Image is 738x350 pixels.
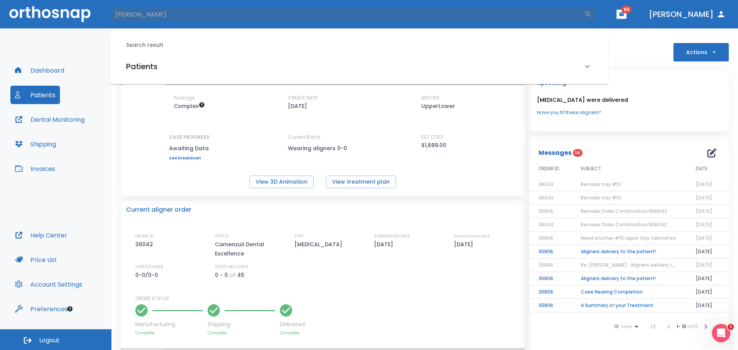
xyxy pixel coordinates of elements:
p: UPPER/LOWER [135,264,163,270]
span: Up to 50 Steps (100 aligners) [174,102,205,110]
td: [DATE] [686,245,729,259]
p: CREATE DATE [288,95,317,101]
p: ARCHES [421,95,440,101]
span: 10 [614,324,619,329]
td: 35806 [529,299,572,312]
p: UpperLower [421,101,455,111]
p: ORDER STATUS [135,295,519,302]
span: rows [619,324,632,329]
span: 1 - 10 [676,323,688,330]
p: [DATE] [374,240,396,249]
h6: Search result [126,41,601,50]
span: 36042 [539,181,553,187]
span: 86 [622,6,632,13]
span: Logout [39,336,60,345]
button: [PERSON_NAME] [646,7,729,21]
p: [DATE] [288,101,307,111]
p: ESTIMATED SHIP DATE [454,233,490,240]
button: View treatment plan [326,176,396,188]
p: Complete [280,330,305,336]
span: DATE [696,165,708,172]
p: Complete [208,330,275,336]
span: Remake Order Confirmation N36042 [581,221,667,228]
a: Have you fit these aligners? [537,109,721,116]
button: Patients [10,86,60,104]
p: Current Batch [288,134,357,141]
p: [MEDICAL_DATA] were delivered [537,95,721,105]
span: [DATE] [696,181,712,187]
h6: Patients [126,60,158,73]
p: 45 [237,270,244,280]
span: SUBJECT [581,165,601,172]
p: 36042 [135,240,156,249]
p: Messages [539,148,572,158]
p: EST COST [421,134,444,141]
span: ORDER ID [539,165,559,172]
a: Invoices [10,159,60,178]
td: Case Nearing Completion [572,285,686,299]
p: $1,699.00 [421,141,446,150]
p: 0 - 0 [215,270,228,280]
a: See breakdown [169,156,209,161]
span: Remake tray #51 [581,194,621,201]
span: 14 [573,149,582,157]
button: Preferences [10,300,73,318]
p: Upcoming [537,78,721,88]
span: Remake Order Confirmation N36042 [581,208,667,214]
p: STEPS INCLUDED [215,264,248,270]
button: Shipping [10,135,61,153]
p: Camenzuli Dental Excellence [215,240,280,258]
div: Patients [117,56,601,77]
td: [DATE] [686,272,729,285]
button: Actions [673,43,729,61]
td: 35806 [529,272,572,285]
td: Aligners delivery to the patient! [572,272,686,285]
span: [DATE] [696,262,712,268]
p: ORDER ID [135,233,153,240]
p: TYPE [294,233,304,240]
p: Complete [135,330,203,336]
span: [DATE] [696,221,712,228]
p: SUBMISSION DATE [374,233,410,240]
span: 35806 [539,208,553,214]
p: of [229,270,236,280]
td: [DATE] [686,299,729,312]
span: Remake tray #51 [581,181,621,187]
input: Search by Patient Name or Case # [110,7,584,22]
span: 36042 [539,221,553,228]
button: Dental Monitoring [10,110,89,129]
td: 35806 [529,285,572,299]
iframe: Intercom live chat [712,324,730,342]
p: Current aligner order [126,205,191,214]
p: CASE PROGRESS [169,134,209,141]
button: Help Center [10,226,72,244]
span: [DATE] [696,208,712,214]
p: Manufacturing [135,320,203,328]
span: [DATE] [696,235,712,241]
td: [DATE] [686,285,729,299]
button: Account Settings [10,275,87,294]
p: [DATE] [454,240,476,249]
span: 36042 [539,194,553,201]
p: [MEDICAL_DATA] [294,240,345,249]
td: 35806 [529,245,572,259]
p: Awaiting Data [169,144,209,153]
div: Tooltip anchor [66,305,73,312]
img: Orthosnap [9,6,91,22]
button: View 3D Animation [249,176,314,188]
p: Wearing aligners 0-0 [288,144,357,153]
p: Package [174,95,194,101]
button: Price List [10,250,61,269]
span: [DATE] [696,194,712,201]
button: Dashboard [10,61,69,80]
td: Aligners delivery to the patient! [572,245,686,259]
td: A Summary of your Treatment [572,299,686,312]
